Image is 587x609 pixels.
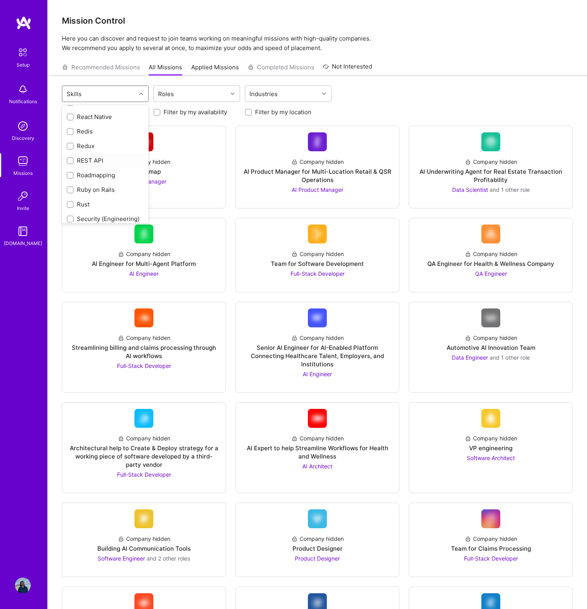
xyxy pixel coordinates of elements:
[242,444,393,460] div: AI Expert to help Streamline Workflows for Health and Wellness
[67,113,144,121] div: React Native
[490,354,530,361] span: and 1 other role
[293,544,343,553] div: Product Designer
[416,509,566,570] a: Company LogoCompany hiddenTeam for Claims ProcessingFull-Stack Developer
[464,555,518,562] span: Full-Stack Developer
[92,260,196,268] div: AI Engineer for Multi-Agent Platform
[15,82,31,97] img: bell
[291,250,344,258] div: Company hidden
[291,334,344,342] div: Company hidden
[465,250,517,258] div: Company hidden
[481,225,500,243] img: Company Logo
[134,225,153,243] img: Company Logo
[134,308,153,327] img: Company Logo
[303,371,332,377] span: AI Engineer
[67,215,144,223] div: Security (Engineering)
[17,204,29,212] div: Invite
[139,92,143,96] i: icon Chevron
[13,169,33,177] div: Missions
[451,544,531,553] div: Team for Claims Processing
[291,270,345,277] span: Full-Stack Developer
[15,188,31,204] img: Invite
[67,127,144,136] div: Redis
[302,463,332,470] span: AI Architect
[67,186,144,194] div: Ruby on Rails
[248,88,280,100] div: Industries
[465,535,517,543] div: Company hidden
[308,308,327,327] img: Company Logo
[469,444,512,452] div: VP engineering
[292,186,343,193] span: AI Product Manager
[15,44,31,61] img: setup
[291,434,344,442] div: Company hidden
[117,471,171,478] span: Full-Stack Developer
[467,455,515,461] span: Software Architect
[67,171,144,179] div: Roadmapping
[4,239,42,247] div: [DOMAIN_NAME]
[9,97,37,106] div: Notifications
[118,250,170,258] div: Company hidden
[465,434,517,442] div: Company hidden
[447,343,535,352] div: Automotive AI Innovation Team
[481,509,500,528] img: Company Logo
[481,308,500,327] img: Company Logo
[242,167,393,184] div: AI Product Manager for Multi-Location Retail & QSR Operations
[427,260,554,268] div: QA Engineer for Health & Wellness Company
[416,409,566,486] a: Company LogoCompany hiddenVP engineeringSoftware Architect
[465,334,517,342] div: Company hidden
[15,577,31,593] img: User Avatar
[481,409,500,428] img: Company Logo
[69,308,219,386] a: Company LogoCompany hiddenStreamlining billing and claims processing through AI workflowsFull-Sta...
[98,555,145,562] span: Software Engineer
[134,409,153,428] img: Company Logo
[295,555,340,562] span: Product Designer
[308,509,327,528] img: Company Logo
[242,308,393,386] a: Company LogoCompany hiddenSenior AI Engineer for AI-Enabled Platform Connecting Healthcare Talent...
[242,343,393,368] div: Senior AI Engineer for AI-Enabled Platform Connecting Healthcare Talent, Employers, and Institutions
[67,200,144,208] div: Rust
[416,132,566,202] a: Company LogoCompany hiddenAI Underwriting Agent for Real Estate Transaction ProfitabilityData Sci...
[242,132,393,202] a: Company LogoCompany hiddenAI Product Manager for Multi-Location Retail & QSR OperationsAI Product...
[117,362,171,369] span: Full-Stack Developer
[465,158,517,166] div: Company hidden
[271,260,364,268] div: Team for Software Development
[291,158,344,166] div: Company hidden
[15,153,31,169] img: teamwork
[164,108,227,116] label: Filter by my availability
[308,409,327,428] img: Company Logo
[134,509,153,528] img: Company Logo
[69,225,219,286] a: Company LogoCompany hiddenAI Engineer for Multi-Agent PlatformAI Engineer
[242,409,393,486] a: Company LogoCompany hiddenAI Expert to help Streamline Workflows for Health and WellnessAI Architect
[17,61,30,69] div: Setup
[13,577,33,593] a: User Avatar
[15,223,31,239] img: guide book
[62,16,573,26] h3: Mission Control
[62,34,573,53] p: Here you can discover and request to join teams working on meaningful missions with high-quality ...
[231,92,235,96] i: icon Chevron
[97,544,191,553] div: Building AI Communication Tools
[322,92,326,96] i: icon Chevron
[475,270,507,277] span: QA Engineer
[255,108,311,116] label: Filter by my location
[69,444,219,469] div: Architectural help to Create & Deploy strategy for a working piece of software developed by a thi...
[242,509,393,570] a: Company LogoCompany hiddenProduct DesignerProduct Designer
[191,63,239,76] a: Applied Missions
[118,334,170,342] div: Company hidden
[118,535,170,543] div: Company hidden
[149,63,182,76] a: All Missions
[118,434,170,442] div: Company hidden
[67,142,144,150] div: Redux
[452,354,488,361] span: Data Engineer
[69,409,219,486] a: Company LogoCompany hiddenArchitectural help to Create & Deploy strategy for a working piece of s...
[65,88,84,100] div: Skills
[490,186,530,193] span: and 1 other role
[308,225,327,243] img: Company Logo
[15,118,31,134] img: discovery
[16,16,32,30] img: logo
[156,88,176,100] div: Roles
[416,308,566,386] a: Company LogoCompany hiddenAutomotive AI Innovation TeamData Engineer and 1 other role
[242,225,393,286] a: Company LogoCompany hiddenTeam for Software DevelopmentFull-Stack Developer
[291,535,344,543] div: Company hidden
[129,270,158,277] span: AI Engineer
[416,225,566,286] a: Company LogoCompany hiddenQA Engineer for Health & Wellness CompanyQA Engineer
[147,555,190,562] span: and 2 other roles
